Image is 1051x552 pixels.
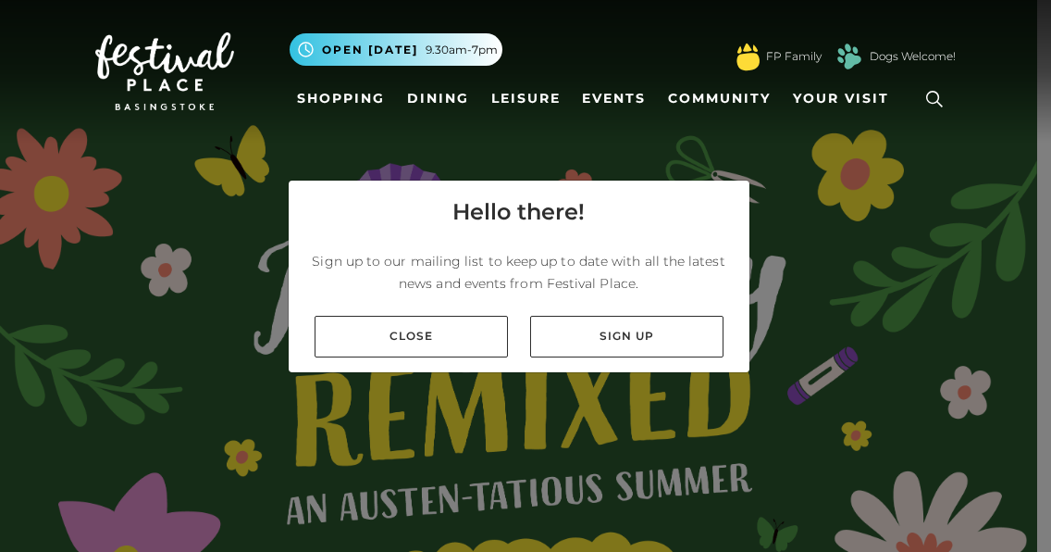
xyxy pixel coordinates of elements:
[95,32,234,110] img: Festival Place Logo
[793,89,889,108] span: Your Visit
[785,82,906,116] a: Your Visit
[400,82,476,116] a: Dining
[452,195,585,229] h4: Hello there!
[766,48,822,65] a: FP Family
[575,82,653,116] a: Events
[290,33,502,66] button: Open [DATE] 9.30am-7pm
[290,82,392,116] a: Shopping
[661,82,778,116] a: Community
[322,42,418,58] span: Open [DATE]
[530,316,723,358] a: Sign up
[426,42,498,58] span: 9.30am-7pm
[484,82,568,116] a: Leisure
[315,316,508,358] a: Close
[870,48,956,65] a: Dogs Welcome!
[303,250,735,295] p: Sign up to our mailing list to keep up to date with all the latest news and events from Festival ...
